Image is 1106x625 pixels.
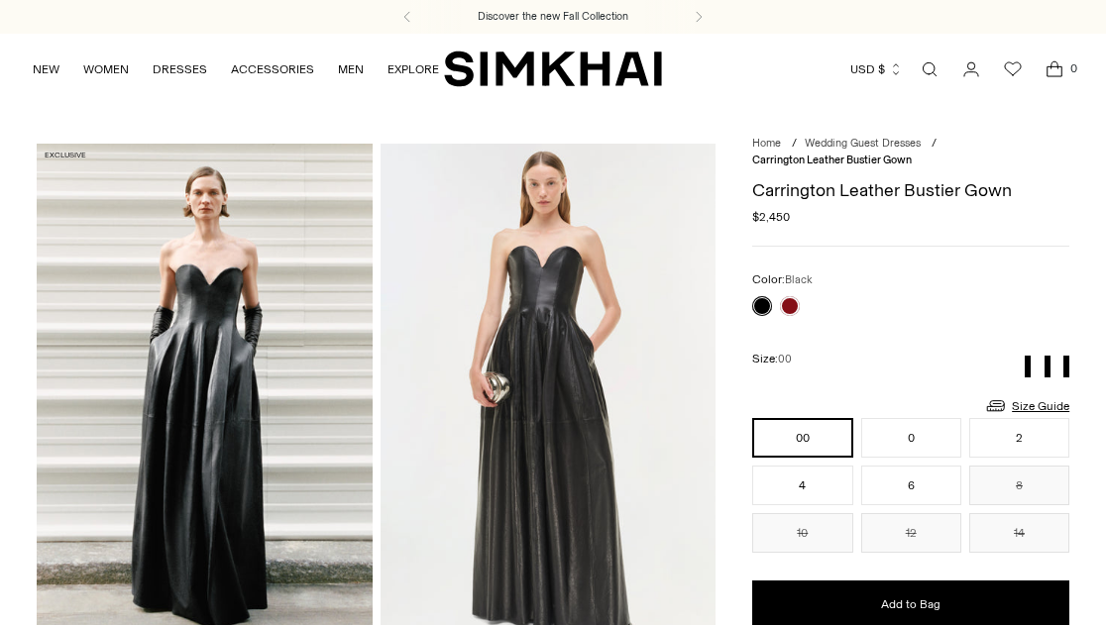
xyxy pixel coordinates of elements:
[993,50,1033,89] a: Wishlist
[969,418,1069,458] button: 2
[910,50,949,89] a: Open search modal
[881,596,940,613] span: Add to Bag
[861,513,961,553] button: 12
[444,50,662,88] a: SIMKHAI
[792,136,797,153] div: /
[969,466,1069,505] button: 8
[1035,50,1074,89] a: Open cart modal
[752,137,781,150] a: Home
[861,466,961,505] button: 6
[1064,59,1082,77] span: 0
[752,270,813,289] label: Color:
[338,48,364,91] a: MEN
[969,513,1069,553] button: 14
[83,48,129,91] a: WOMEN
[231,48,314,91] a: ACCESSORIES
[752,181,1069,199] h1: Carrington Leather Bustier Gown
[387,48,439,91] a: EXPLORE
[33,48,59,91] a: NEW
[752,208,790,226] span: $2,450
[984,393,1069,418] a: Size Guide
[752,154,912,166] span: Carrington Leather Bustier Gown
[778,353,792,365] span: 00
[752,466,852,505] button: 4
[478,9,628,25] a: Discover the new Fall Collection
[153,48,207,91] a: DRESSES
[850,48,903,91] button: USD $
[752,350,792,368] label: Size:
[785,273,813,286] span: Black
[752,418,852,458] button: 00
[951,50,991,89] a: Go to the account page
[805,137,921,150] a: Wedding Guest Dresses
[861,418,961,458] button: 0
[752,136,1069,168] nav: breadcrumbs
[932,136,937,153] div: /
[752,513,852,553] button: 10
